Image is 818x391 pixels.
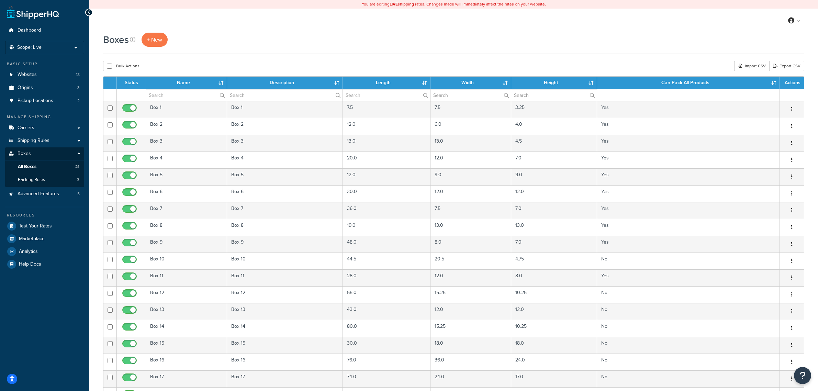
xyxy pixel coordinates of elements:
[227,135,343,152] td: Box 3
[5,174,84,186] a: Packing Rules 3
[597,286,780,303] td: No
[227,253,343,269] td: Box 10
[597,135,780,152] td: Yes
[18,164,36,170] span: All Boxes
[146,185,227,202] td: Box 6
[5,160,84,173] a: All Boxes 21
[18,151,31,157] span: Boxes
[430,101,511,118] td: 7.5
[5,188,84,200] li: Advanced Features
[343,89,430,101] input: Search
[18,27,41,33] span: Dashboard
[597,354,780,370] td: No
[511,269,597,286] td: 8.0
[227,118,343,135] td: Box 2
[146,168,227,185] td: Box 5
[5,174,84,186] li: Packing Rules
[430,219,511,236] td: 13.0
[5,233,84,245] a: Marketplace
[77,85,80,91] span: 3
[146,337,227,354] td: Box 15
[511,303,597,320] td: 12.0
[146,89,227,101] input: Search
[597,152,780,168] td: Yes
[77,177,79,183] span: 3
[511,202,597,219] td: 7.0
[117,77,146,89] th: Status
[227,286,343,303] td: Box 12
[146,253,227,269] td: Box 10
[5,188,84,200] a: Advanced Features 5
[75,164,79,170] span: 21
[430,135,511,152] td: 13.0
[343,168,430,185] td: 12.0
[227,236,343,253] td: Box 9
[430,286,511,303] td: 15.25
[511,286,597,303] td: 10.25
[227,320,343,337] td: Box 14
[343,320,430,337] td: 80.0
[343,337,430,354] td: 30.0
[343,77,430,89] th: Length : activate to sort column ascending
[343,101,430,118] td: 7.5
[227,269,343,286] td: Box 11
[430,77,511,89] th: Width : activate to sort column ascending
[5,94,84,107] a: Pickup Locations 2
[5,81,84,94] a: Origins 3
[5,134,84,147] a: Shipping Rules
[343,135,430,152] td: 13.0
[18,138,49,144] span: Shipping Rules
[511,118,597,135] td: 4.0
[19,261,41,267] span: Help Docs
[511,168,597,185] td: 9.0
[511,185,597,202] td: 12.0
[5,24,84,37] a: Dashboard
[430,236,511,253] td: 8.0
[5,94,84,107] li: Pickup Locations
[430,269,511,286] td: 12.0
[430,337,511,354] td: 18.0
[343,185,430,202] td: 30.0
[430,253,511,269] td: 20.5
[18,85,33,91] span: Origins
[343,118,430,135] td: 12.0
[511,337,597,354] td: 18.0
[5,160,84,173] li: All Boxes
[430,370,511,387] td: 24.0
[343,236,430,253] td: 48.0
[146,320,227,337] td: Box 14
[18,191,59,197] span: Advanced Features
[343,269,430,286] td: 28.0
[227,168,343,185] td: Box 5
[511,236,597,253] td: 7.0
[430,202,511,219] td: 7.5
[146,135,227,152] td: Box 3
[511,253,597,269] td: 4.75
[780,77,804,89] th: Actions
[430,89,511,101] input: Search
[146,118,227,135] td: Box 2
[18,177,45,183] span: Packing Rules
[430,303,511,320] td: 12.0
[227,89,343,101] input: Search
[146,202,227,219] td: Box 7
[142,33,168,47] a: + New
[19,236,45,242] span: Marketplace
[5,122,84,134] li: Carriers
[5,68,84,81] a: Websites 18
[597,118,780,135] td: Yes
[227,337,343,354] td: Box 15
[146,101,227,118] td: Box 1
[147,36,162,44] span: + New
[227,77,343,89] th: Description : activate to sort column ascending
[103,61,143,71] button: Bulk Actions
[146,286,227,303] td: Box 12
[430,118,511,135] td: 6.0
[146,354,227,370] td: Box 16
[5,61,84,67] div: Basic Setup
[597,185,780,202] td: Yes
[77,98,80,104] span: 2
[18,125,34,131] span: Carriers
